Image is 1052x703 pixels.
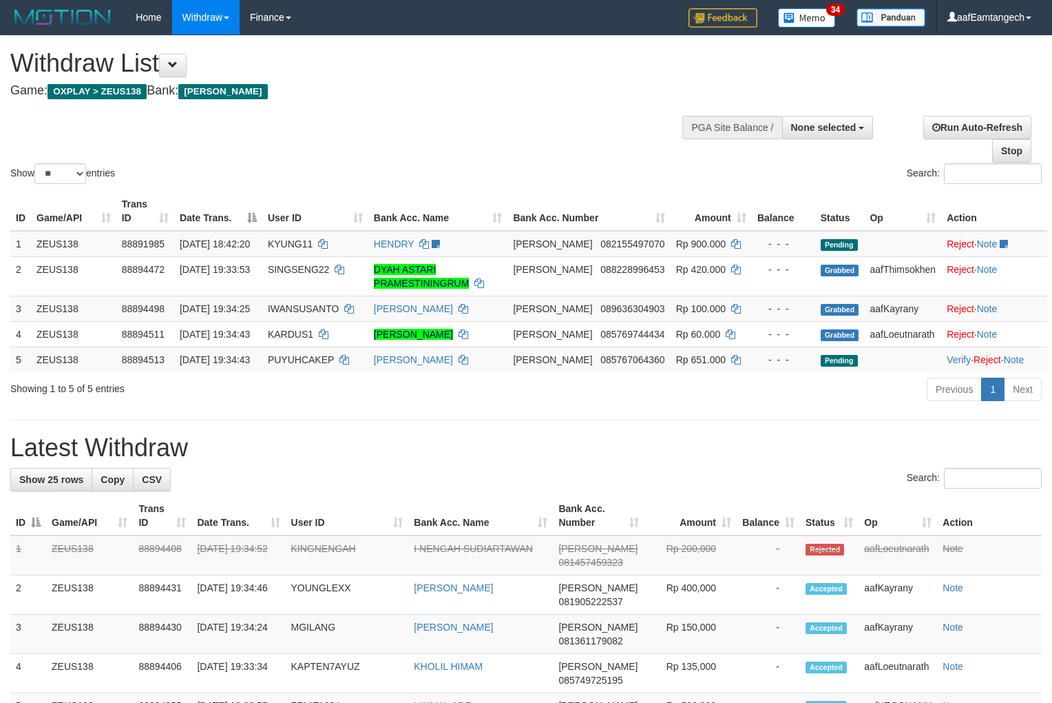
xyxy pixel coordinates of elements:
[737,496,800,536] th: Balance: activate to sort column ascending
[180,354,250,365] span: [DATE] 19:34:43
[10,347,31,372] td: 5
[180,303,250,314] span: [DATE] 19:34:25
[31,192,116,231] th: Game/API: activate to sort column ascending
[864,296,941,321] td: aafKayrany
[414,622,493,633] a: [PERSON_NAME]
[941,192,1047,231] th: Action
[558,675,622,686] span: Copy 085749725195 to clipboard
[941,256,1047,296] td: ·
[286,654,409,693] td: KAPTEN7AYUZ
[821,355,858,367] span: Pending
[507,192,670,231] th: Bank Acc. Number: activate to sort column ascending
[191,615,285,654] td: [DATE] 19:34:24
[757,237,810,251] div: - - -
[600,329,664,340] span: Copy 085769744434 to clipboard
[977,264,998,275] a: Note
[268,354,334,365] span: PUYUHCAKEP
[31,347,116,372] td: ZEUS138
[10,468,92,491] a: Show 25 rows
[600,238,664,249] span: Copy 082155497070 to clipboard
[31,321,116,347] td: ZEUS138
[122,303,165,314] span: 88894498
[943,582,963,593] a: Note
[923,116,1031,139] a: Run Auto-Refresh
[513,354,592,365] span: [PERSON_NAME]
[10,50,688,77] h1: Withdraw List
[31,256,116,296] td: ZEUS138
[122,329,165,340] span: 88894511
[122,264,165,275] span: 88894472
[815,192,865,231] th: Status
[937,496,1042,536] th: Action
[558,596,622,607] span: Copy 081905222537 to clipboard
[907,163,1042,184] label: Search:
[286,615,409,654] td: MGILANG
[676,303,726,314] span: Rp 100.000
[977,329,998,340] a: Note
[558,661,638,672] span: [PERSON_NAME]
[553,496,644,536] th: Bank Acc. Number: activate to sort column ascending
[558,622,638,633] span: [PERSON_NAME]
[859,496,937,536] th: Op: activate to sort column ascending
[806,583,847,595] span: Accepted
[688,8,757,28] img: Feedback.jpg
[947,264,974,275] a: Reject
[286,575,409,615] td: YOUNGLEXX
[947,354,971,365] a: Verify
[981,378,1004,401] a: 1
[821,329,859,341] span: Grabbed
[600,303,664,314] span: Copy 089636304903 to clipboard
[558,582,638,593] span: [PERSON_NAME]
[10,615,46,654] td: 3
[941,296,1047,321] td: ·
[864,192,941,231] th: Op: activate to sort column ascending
[191,496,285,536] th: Date Trans.: activate to sort column ascending
[676,238,726,249] span: Rp 900.000
[806,544,844,556] span: Rejected
[374,354,453,365] a: [PERSON_NAME]
[10,84,688,98] h4: Game: Bank:
[268,238,313,249] span: KYUNG11
[374,329,453,340] a: [PERSON_NAME]
[791,122,856,133] span: None selected
[19,474,83,485] span: Show 25 rows
[122,238,165,249] span: 88891985
[10,434,1042,462] h1: Latest Withdraw
[947,303,974,314] a: Reject
[757,327,810,341] div: - - -
[977,238,998,249] a: Note
[859,536,937,575] td: aafLoeutnarath
[286,536,409,575] td: KINGNENGAH
[778,8,836,28] img: Button%20Memo.svg
[513,238,592,249] span: [PERSON_NAME]
[122,354,165,365] span: 88894513
[757,302,810,316] div: - - -
[513,303,592,314] span: [PERSON_NAME]
[941,347,1047,372] td: · ·
[859,615,937,654] td: aafKayrany
[46,575,133,615] td: ZEUS138
[133,575,191,615] td: 88894431
[821,265,859,276] span: Grabbed
[10,163,115,184] label: Show entries
[268,264,329,275] span: SINGSENG22
[644,575,737,615] td: Rp 400,000
[737,575,800,615] td: -
[737,536,800,575] td: -
[191,575,285,615] td: [DATE] 19:34:46
[757,263,810,276] div: - - -
[10,231,31,257] td: 1
[31,296,116,321] td: ZEUS138
[31,231,116,257] td: ZEUS138
[947,238,974,249] a: Reject
[1004,378,1042,401] a: Next
[268,329,313,340] span: KARDUS1
[992,139,1031,163] a: Stop
[600,354,664,365] span: Copy 085767064360 to clipboard
[806,622,847,634] span: Accepted
[944,163,1042,184] input: Search:
[1004,354,1024,365] a: Note
[286,496,409,536] th: User ID: activate to sort column ascending
[10,575,46,615] td: 2
[414,543,533,554] a: I NENGAH SUDIARTAWAN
